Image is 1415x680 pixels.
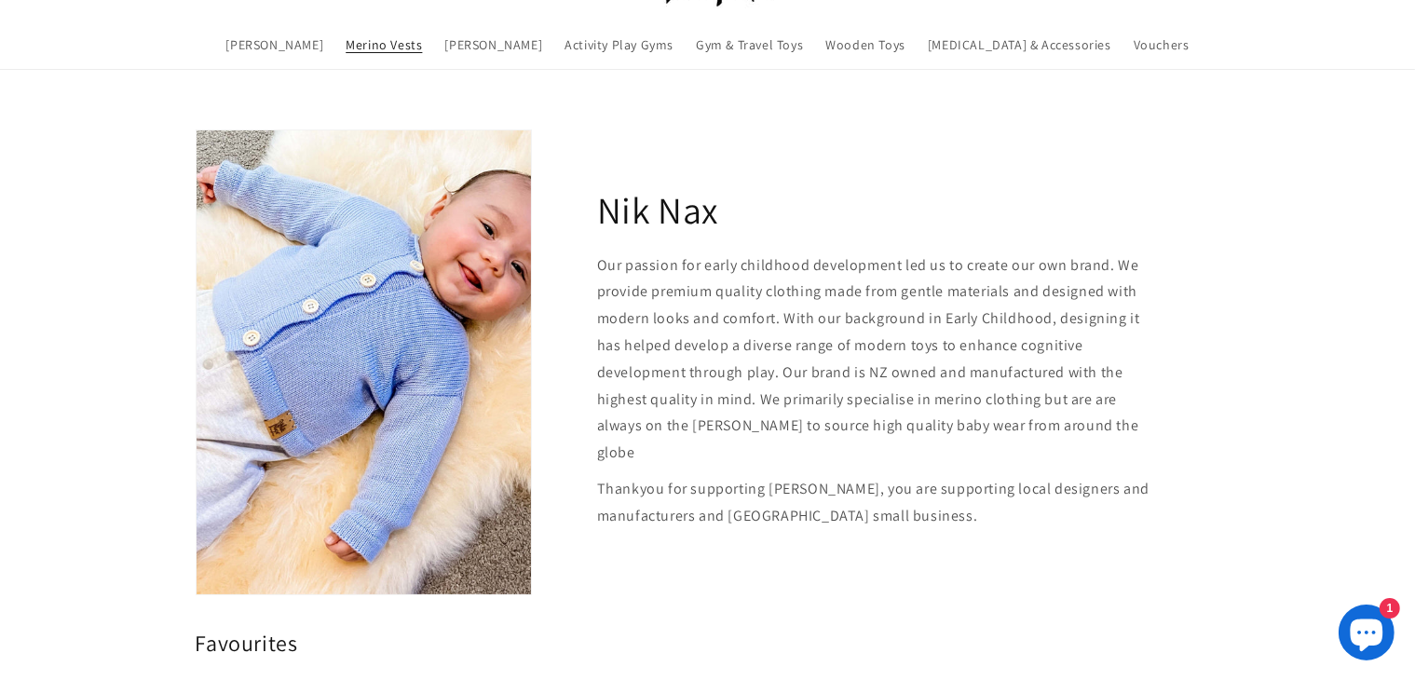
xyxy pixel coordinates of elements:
a: Wooden Toys [814,25,917,64]
span: Vouchers [1134,36,1190,53]
span: Gym & Travel Toys [696,36,803,53]
a: Gym & Travel Toys [685,25,814,64]
a: [PERSON_NAME] [433,25,553,64]
p: Our passion for early childhood development led us to create our own brand. We provide premium qu... [597,252,1155,467]
span: [PERSON_NAME] [225,36,323,53]
a: Activity Play Gyms [553,25,685,64]
span: Wooden Toys [825,36,905,53]
a: Merino Vests [334,25,433,64]
span: Activity Play Gyms [565,36,673,53]
span: [PERSON_NAME] [444,36,542,53]
a: Vouchers [1122,25,1201,64]
span: Merino Vests [346,36,422,53]
a: [MEDICAL_DATA] & Accessories [917,25,1122,64]
h2: Favourites [196,629,1220,658]
h2: Nik Nax [597,185,718,234]
span: [MEDICAL_DATA] & Accessories [928,36,1111,53]
a: [PERSON_NAME] [214,25,334,64]
inbox-online-store-chat: Shopify online store chat [1333,605,1400,665]
p: Thankyou for supporting [PERSON_NAME], you are supporting local designers and manufacturers and [... [597,476,1155,530]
